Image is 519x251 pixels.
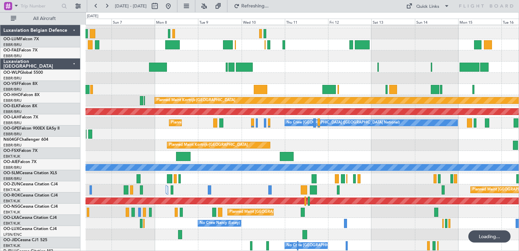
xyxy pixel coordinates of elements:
div: Mon 8 [155,19,198,25]
span: [DATE] - [DATE] [115,3,147,9]
span: OO-ZUN [3,182,20,186]
a: LFSN/ENC [3,232,22,237]
div: Quick Links [416,3,439,10]
a: OO-JIDCessna CJ1 525 [3,238,47,242]
a: OO-LAHFalcon 7X [3,115,38,119]
div: No Crew [GEOGRAPHIC_DATA] ([GEOGRAPHIC_DATA] National) [287,118,400,128]
div: Planned Maint Kortrijk-[GEOGRAPHIC_DATA] [156,95,235,106]
div: Thu 11 [285,19,328,25]
a: EBKT/KJK [3,243,20,248]
a: EBBR/BRU [3,87,22,92]
a: OO-SLMCessna Citation XLS [3,171,57,175]
div: Fri 12 [328,19,371,25]
a: OO-ZUNCessna Citation CJ4 [3,182,58,186]
a: OO-FSXFalcon 7X [3,149,38,153]
div: Mon 15 [458,19,501,25]
a: OO-LXACessna Citation CJ4 [3,216,57,220]
span: Refreshing... [241,4,269,8]
span: OO-WLP [3,71,20,75]
span: OO-LXA [3,216,19,220]
button: Refreshing... [231,1,271,12]
input: Trip Number [21,1,59,11]
a: EBBR/BRU [3,120,22,125]
a: OO-NSGCessna Citation CJ4 [3,205,58,209]
div: Loading... [468,230,511,243]
a: EBKT/KJK [3,154,20,159]
span: OO-LAH [3,115,20,119]
a: EBBR/BRU [3,176,22,181]
div: No Crew Nancy (Essey) [200,218,240,228]
a: EBBR/BRU [3,165,22,170]
div: Tue 9 [198,19,241,25]
a: OO-WLPGlobal 5500 [3,71,43,75]
div: Sat 13 [371,19,415,25]
a: OO-LUXCessna Citation CJ4 [3,227,57,231]
a: EBBR/BRU [3,76,22,81]
a: EBKT/KJK [3,199,20,204]
span: OO-NSG [3,205,20,209]
a: EBBR/BRU [3,53,22,59]
div: Wed 10 [242,19,285,25]
div: Sun 14 [415,19,458,25]
div: No Crew [GEOGRAPHIC_DATA] ([GEOGRAPHIC_DATA] National) [287,241,400,251]
button: All Aircraft [7,13,73,24]
a: N604GFChallenger 604 [3,138,48,142]
div: Planned Maint [GEOGRAPHIC_DATA] ([GEOGRAPHIC_DATA] National) [171,118,293,128]
a: EBBR/BRU [3,132,22,137]
a: EBKT/KJK [3,187,20,192]
button: Quick Links [403,1,453,12]
span: OO-ROK [3,193,20,198]
a: OO-FAEFalcon 7X [3,48,38,52]
span: OO-ELK [3,104,19,108]
a: OO-ROKCessna Citation CJ4 [3,193,58,198]
a: OO-ELKFalcon 8X [3,104,37,108]
span: OO-LUX [3,227,19,231]
div: Sat 6 [68,19,112,25]
a: OO-GPEFalcon 900EX EASy II [3,127,59,131]
span: OO-FAE [3,48,19,52]
span: OO-JID [3,238,18,242]
a: OO-HHOFalcon 8X [3,93,40,97]
div: Planned Maint [GEOGRAPHIC_DATA] ([GEOGRAPHIC_DATA] National) [229,207,352,217]
span: OO-GPE [3,127,19,131]
div: [DATE] [87,14,98,19]
a: OO-VSFFalcon 8X [3,82,38,86]
span: N604GF [3,138,19,142]
span: All Aircraft [18,16,71,21]
a: EBBR/BRU [3,42,22,47]
span: OO-SLM [3,171,20,175]
a: OO-AIEFalcon 7X [3,160,36,164]
span: OO-LUM [3,37,20,41]
a: OO-LUMFalcon 7X [3,37,39,41]
span: OO-AIE [3,160,18,164]
a: EBKT/KJK [3,221,20,226]
a: EBBR/BRU [3,98,22,103]
span: OO-FSX [3,149,19,153]
a: EBBR/BRU [3,109,22,114]
a: EBKT/KJK [3,210,20,215]
div: Planned Maint Kortrijk-[GEOGRAPHIC_DATA] [169,140,248,150]
span: OO-HHO [3,93,21,97]
span: OO-VSF [3,82,19,86]
div: Sun 7 [112,19,155,25]
a: EBBR/BRU [3,143,22,148]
